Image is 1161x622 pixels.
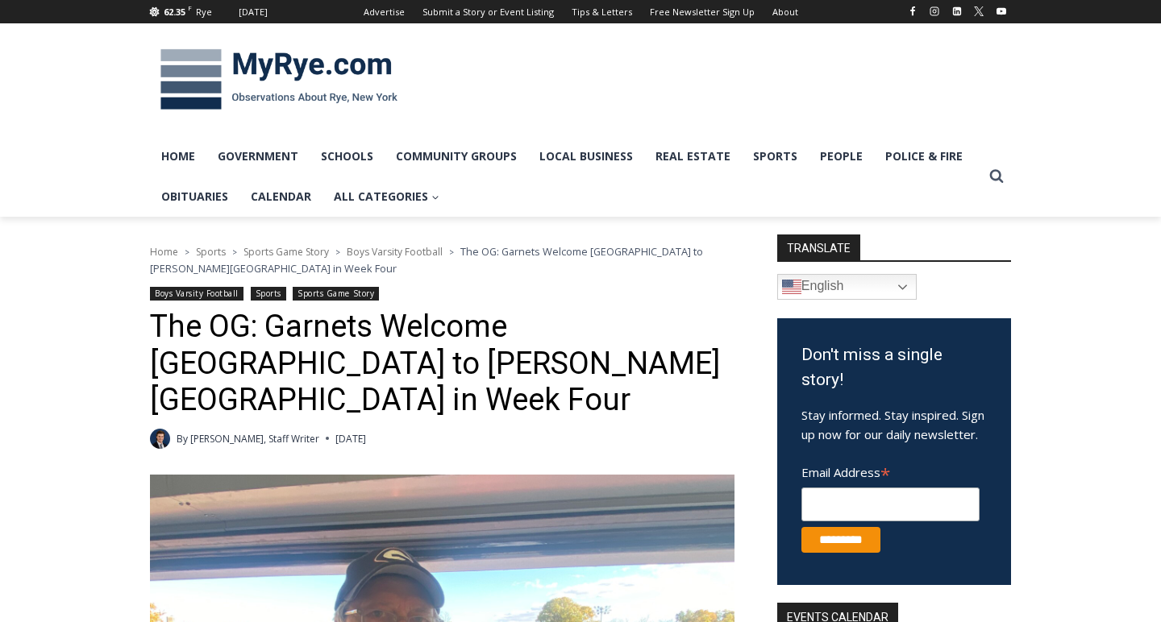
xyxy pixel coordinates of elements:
[385,136,528,176] a: Community Groups
[232,247,237,258] span: >
[150,429,170,449] img: Charlie Morris headshot PROFESSIONAL HEADSHOT
[310,136,385,176] a: Schools
[185,247,189,258] span: >
[150,136,206,176] a: Home
[251,287,286,301] a: Sports
[150,287,243,301] a: Boys Varsity Football
[334,188,439,205] span: All Categories
[874,136,974,176] a: Police & Fire
[777,234,860,260] strong: TRANSLATE
[206,136,310,176] a: Government
[801,342,987,393] h3: Don't miss a single story!
[903,2,922,21] a: Facebook
[449,247,454,258] span: >
[335,431,366,446] time: [DATE]
[925,2,944,21] a: Instagram
[992,2,1011,21] a: YouTube
[777,274,917,300] a: English
[150,429,170,449] a: Author image
[150,38,408,122] img: MyRye.com
[150,176,239,217] a: Obituaries
[150,244,703,275] span: The OG: Garnets Welcome [GEOGRAPHIC_DATA] to [PERSON_NAME][GEOGRAPHIC_DATA] in Week Four
[742,136,809,176] a: Sports
[164,6,185,18] span: 62.35
[644,136,742,176] a: Real Estate
[150,243,734,276] nav: Breadcrumbs
[177,431,188,446] span: By
[782,277,801,296] img: en
[188,3,192,12] span: F
[243,245,329,259] a: Sports Game Story
[190,432,319,446] a: [PERSON_NAME], Staff Writer
[150,136,982,218] nav: Primary Navigation
[239,176,322,217] a: Calendar
[150,245,178,259] a: Home
[150,309,734,419] h1: The OG: Garnets Welcome [GEOGRAPHIC_DATA] to [PERSON_NAME][GEOGRAPHIC_DATA] in Week Four
[239,5,268,19] div: [DATE]
[293,287,379,301] a: Sports Game Story
[969,2,988,21] a: X
[322,176,451,217] a: All Categories
[801,405,987,444] p: Stay informed. Stay inspired. Sign up now for our daily newsletter.
[335,247,340,258] span: >
[196,5,212,19] div: Rye
[801,456,980,485] label: Email Address
[528,136,644,176] a: Local Business
[347,245,443,259] a: Boys Varsity Football
[982,162,1011,191] button: View Search Form
[947,2,967,21] a: Linkedin
[196,245,226,259] a: Sports
[809,136,874,176] a: People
